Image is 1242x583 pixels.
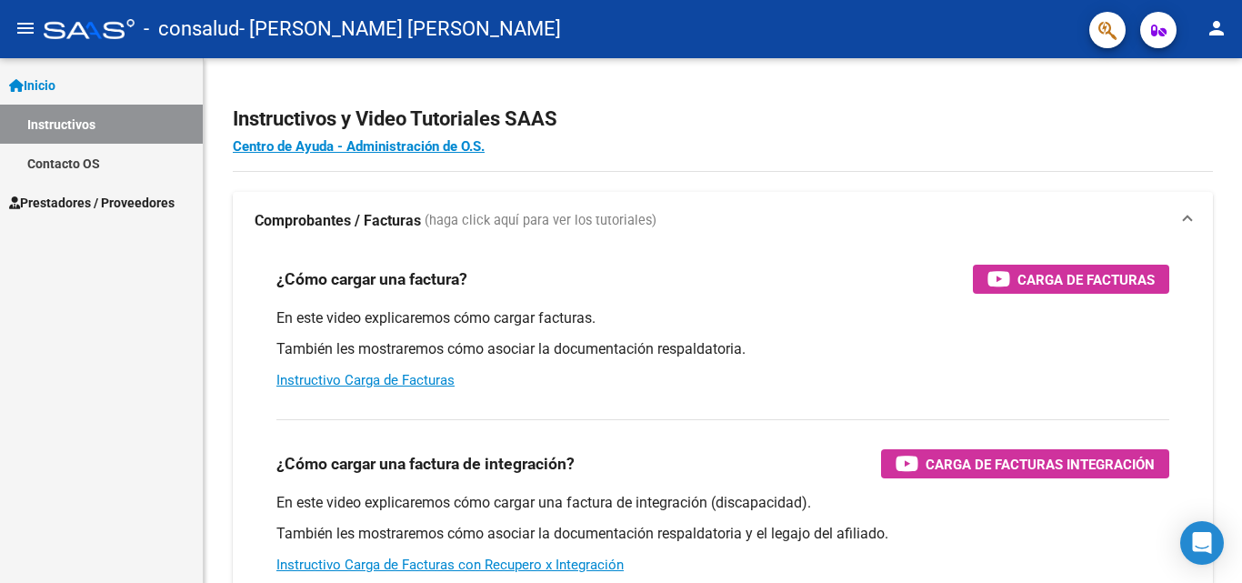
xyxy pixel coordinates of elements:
[144,9,239,49] span: - consalud
[233,138,485,155] a: Centro de Ayuda - Administración de O.S.
[233,102,1213,136] h2: Instructivos y Video Tutoriales SAAS
[276,266,467,292] h3: ¿Cómo cargar una factura?
[276,339,1169,359] p: También les mostraremos cómo asociar la documentación respaldatoria.
[1180,521,1224,565] div: Open Intercom Messenger
[233,192,1213,250] mat-expansion-panel-header: Comprobantes / Facturas (haga click aquí para ver los tutoriales)
[9,75,55,95] span: Inicio
[276,372,455,388] a: Instructivo Carga de Facturas
[9,193,175,213] span: Prestadores / Proveedores
[973,265,1169,294] button: Carga de Facturas
[1017,268,1155,291] span: Carga de Facturas
[15,17,36,39] mat-icon: menu
[926,453,1155,476] span: Carga de Facturas Integración
[276,493,1169,513] p: En este video explicaremos cómo cargar una factura de integración (discapacidad).
[1206,17,1227,39] mat-icon: person
[239,9,561,49] span: - [PERSON_NAME] [PERSON_NAME]
[276,524,1169,544] p: También les mostraremos cómo asociar la documentación respaldatoria y el legajo del afiliado.
[255,211,421,231] strong: Comprobantes / Facturas
[425,211,656,231] span: (haga click aquí para ver los tutoriales)
[276,451,575,477] h3: ¿Cómo cargar una factura de integración?
[881,449,1169,478] button: Carga de Facturas Integración
[276,557,624,573] a: Instructivo Carga de Facturas con Recupero x Integración
[276,308,1169,328] p: En este video explicaremos cómo cargar facturas.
